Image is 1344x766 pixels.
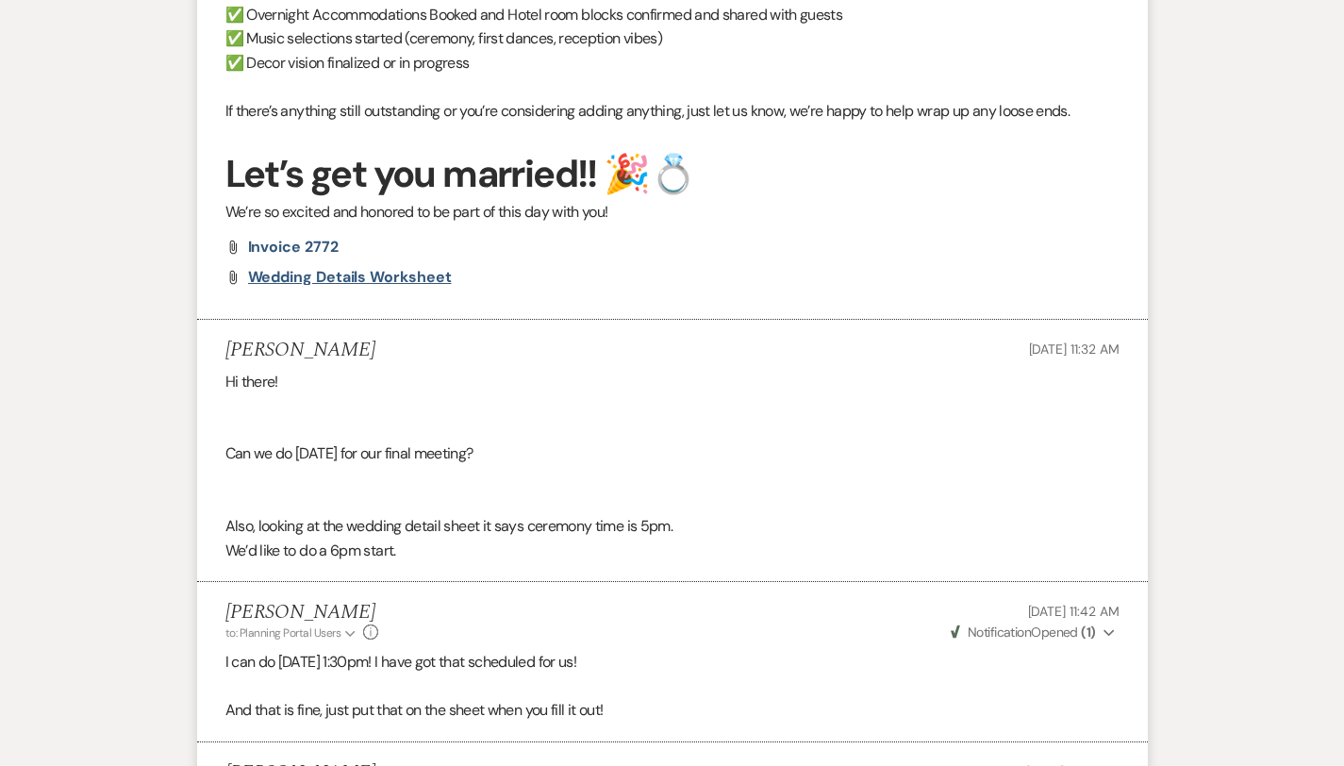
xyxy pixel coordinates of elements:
p: ✅ Decor vision finalized or in progress [225,51,1120,75]
a: invoice 2772 [248,240,339,255]
span: wedding details worksheet [248,267,452,287]
p: And that is fine, just put that on the sheet when you fill it out! [225,698,1120,723]
p: We’re so excited and honored to be part of this day with you! [225,200,1120,225]
span: Notification [968,624,1031,641]
p: ✅ Music selections started (ceremony, first dances, reception vibes) [225,26,1120,51]
p: I can do [DATE] 1:30pm! I have got that scheduled for us! [225,650,1120,674]
button: to: Planning Portal Users [225,624,359,641]
p: If there’s anything still outstanding or you’re considering adding anything, just let us know, we... [225,99,1120,124]
span: Opened [951,624,1096,641]
h5: [PERSON_NAME] [225,601,379,624]
button: NotificationOpened (1) [948,623,1120,642]
div: Hi there! Can we do [DATE] for our final meeting? Also, looking at the wedding detail sheet it sa... [225,370,1120,563]
strong: ( 1 ) [1081,624,1095,641]
h5: [PERSON_NAME] [225,339,375,362]
span: [DATE] 11:42 AM [1028,603,1120,620]
span: invoice 2772 [248,237,339,257]
p: ✅ Overnight Accommodations Booked and Hotel room blocks confirmed and shared with guests [225,3,1120,27]
a: wedding details worksheet [248,270,452,285]
span: to: Planning Portal Users [225,625,341,641]
strong: Let’s get you married!! 🎉💍 [225,149,695,198]
span: [DATE] 11:32 AM [1029,341,1120,358]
